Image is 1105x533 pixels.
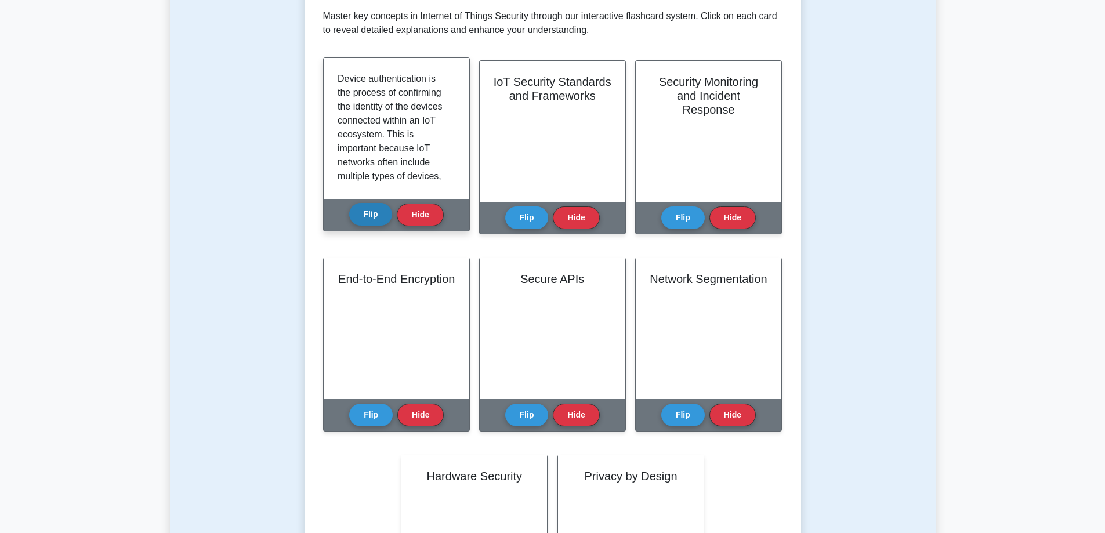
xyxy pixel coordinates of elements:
button: Hide [397,204,443,226]
button: Flip [349,203,393,226]
h2: End-to-End Encryption [338,272,455,286]
button: Flip [349,404,393,426]
p: Master key concepts in Internet of Things Security through our interactive flashcard system. Clic... [323,9,782,37]
h2: IoT Security Standards and Frameworks [494,75,611,103]
h2: Security Monitoring and Incident Response [650,75,767,117]
h2: Secure APIs [494,272,611,286]
button: Hide [553,206,600,229]
button: Hide [397,404,443,426]
button: Flip [505,206,549,229]
p: Device authentication is the process of confirming the identity of the devices connected within a... [338,72,451,490]
button: Hide [553,404,600,426]
button: Flip [661,404,705,426]
h2: Network Segmentation [650,272,767,286]
button: Hide [709,404,756,426]
h2: Hardware Security [415,469,533,483]
button: Flip [505,404,549,426]
h2: Privacy by Design [572,469,690,483]
button: Hide [709,206,756,229]
button: Flip [661,206,705,229]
